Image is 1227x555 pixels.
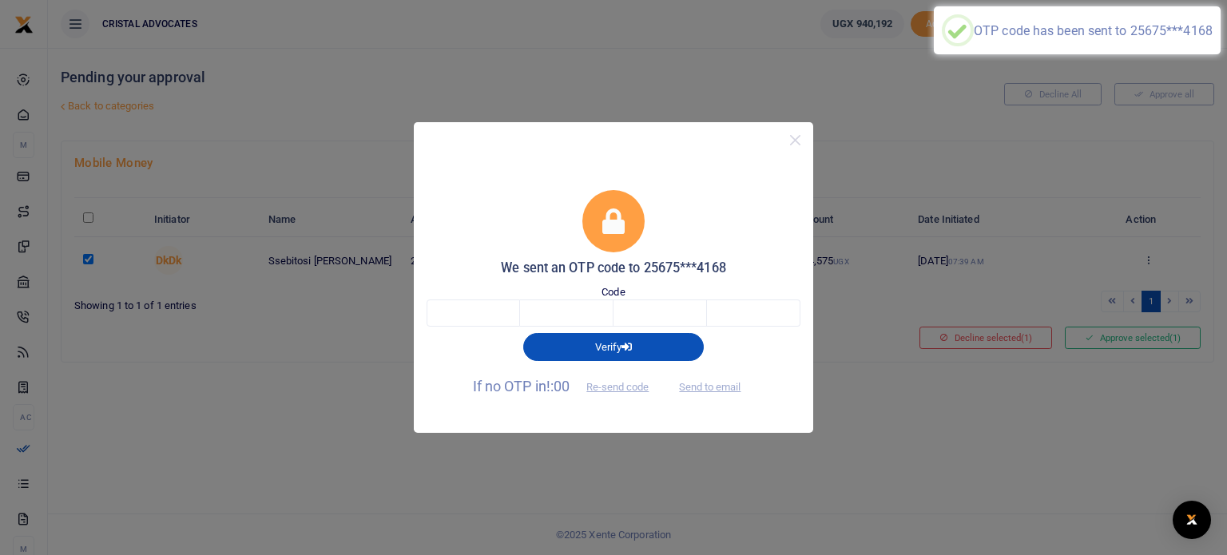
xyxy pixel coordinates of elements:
h5: We sent an OTP code to 25675***4168 [427,260,800,276]
span: If no OTP in [473,378,663,394]
label: Code [602,284,625,300]
div: OTP code has been sent to 25675***4168 [974,23,1213,38]
button: Verify [523,333,704,360]
div: Open Intercom Messenger [1173,501,1211,539]
button: Close [784,129,807,152]
span: !:00 [546,378,570,394]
